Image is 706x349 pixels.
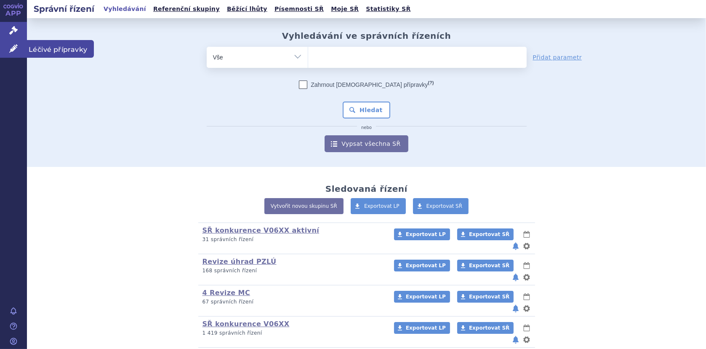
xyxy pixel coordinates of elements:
[151,3,222,15] a: Referenční skupiny
[522,323,531,333] button: lhůty
[202,330,383,337] p: 1 419 správních řízení
[343,102,390,118] button: Hledat
[512,303,520,314] button: notifikace
[202,236,383,243] p: 31 správních řízení
[328,3,361,15] a: Moje SŘ
[406,263,446,268] span: Exportovat LP
[202,298,383,306] p: 67 správních řízení
[522,229,531,239] button: lhůty
[325,135,408,152] a: Vypsat všechna SŘ
[522,241,531,251] button: nastavení
[469,231,509,237] span: Exportovat SŘ
[512,272,520,282] button: notifikace
[406,231,446,237] span: Exportovat LP
[282,31,451,41] h2: Vyhledávání ve správních řízeních
[351,198,406,214] a: Exportovat LP
[394,260,450,271] a: Exportovat LP
[27,3,101,15] h2: Správní řízení
[533,53,582,62] a: Přidat parametr
[469,263,509,268] span: Exportovat SŘ
[272,3,326,15] a: Písemnosti SŘ
[457,291,514,303] a: Exportovat SŘ
[406,294,446,300] span: Exportovat LP
[522,260,531,271] button: lhůty
[202,289,250,297] a: 4 Revize MC
[299,81,434,89] label: Zahrnout [DEMOGRAPHIC_DATA] přípravky
[101,3,149,15] a: Vyhledávání
[469,294,509,300] span: Exportovat SŘ
[457,322,514,334] a: Exportovat SŘ
[364,203,400,209] span: Exportovat LP
[457,260,514,271] a: Exportovat SŘ
[394,228,450,240] a: Exportovat LP
[522,292,531,302] button: lhůty
[202,267,383,274] p: 168 správních řízení
[406,325,446,331] span: Exportovat LP
[202,258,277,266] a: Revize úhrad PZLÚ
[469,325,509,331] span: Exportovat SŘ
[264,198,344,214] a: Vytvořit novou skupinu SŘ
[325,184,408,194] h2: Sledovaná řízení
[512,241,520,251] button: notifikace
[394,291,450,303] a: Exportovat LP
[457,228,514,240] a: Exportovat SŘ
[522,272,531,282] button: nastavení
[522,335,531,345] button: nastavení
[202,226,320,234] a: SŘ konkurence V06XX aktivní
[428,80,434,86] abbr: (?)
[357,125,376,130] i: nebo
[202,320,290,328] a: SŘ konkurence V06XX
[413,198,469,214] a: Exportovat SŘ
[394,322,450,334] a: Exportovat LP
[363,3,413,15] a: Statistiky SŘ
[224,3,270,15] a: Běžící lhůty
[522,303,531,314] button: nastavení
[426,203,463,209] span: Exportovat SŘ
[512,335,520,345] button: notifikace
[27,40,94,58] span: Léčivé přípravky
